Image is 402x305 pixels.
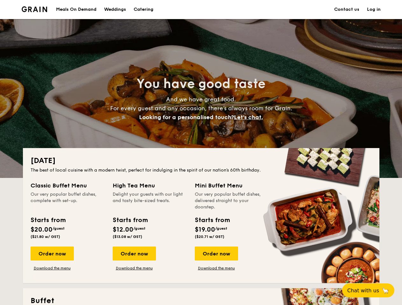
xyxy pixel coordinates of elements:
span: ($20.71 w/ GST) [195,234,224,239]
a: Download the menu [113,266,156,271]
div: Starts from [113,215,147,225]
span: /guest [133,226,145,231]
span: ($13.08 w/ GST) [113,234,142,239]
div: High Tea Menu [113,181,187,190]
a: Logotype [22,6,47,12]
span: /guest [215,226,227,231]
div: Our very popular buffet dishes, complete with set-up. [31,191,105,210]
div: Mini Buffet Menu [195,181,269,190]
span: 🦙 [382,287,389,294]
a: Download the menu [31,266,74,271]
span: And we have great food. For every guest and any occasion, there’s always room for Grain. [110,96,292,121]
div: Order now [31,247,74,261]
span: Let's chat. [234,114,263,121]
a: Download the menu [195,266,238,271]
div: The best of local cuisine with a modern twist, perfect for indulging in the spirit of our nation’... [31,167,372,173]
span: Chat with us [347,288,379,294]
span: $19.00 [195,226,215,234]
img: Grain [22,6,47,12]
span: $20.00 [31,226,53,234]
span: You have good taste [137,76,265,91]
div: Classic Buffet Menu [31,181,105,190]
div: Starts from [195,215,229,225]
span: ($21.80 w/ GST) [31,234,60,239]
span: /guest [53,226,65,231]
div: Order now [113,247,156,261]
div: Our very popular buffet dishes, delivered straight to your doorstep. [195,191,269,210]
div: Order now [195,247,238,261]
h2: [DATE] [31,156,372,166]
div: Delight your guests with our light and tasty bite-sized treats. [113,191,187,210]
span: $12.00 [113,226,133,234]
div: Starts from [31,215,65,225]
button: Chat with us🦙 [342,283,394,297]
span: Looking for a personalised touch? [139,114,234,121]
